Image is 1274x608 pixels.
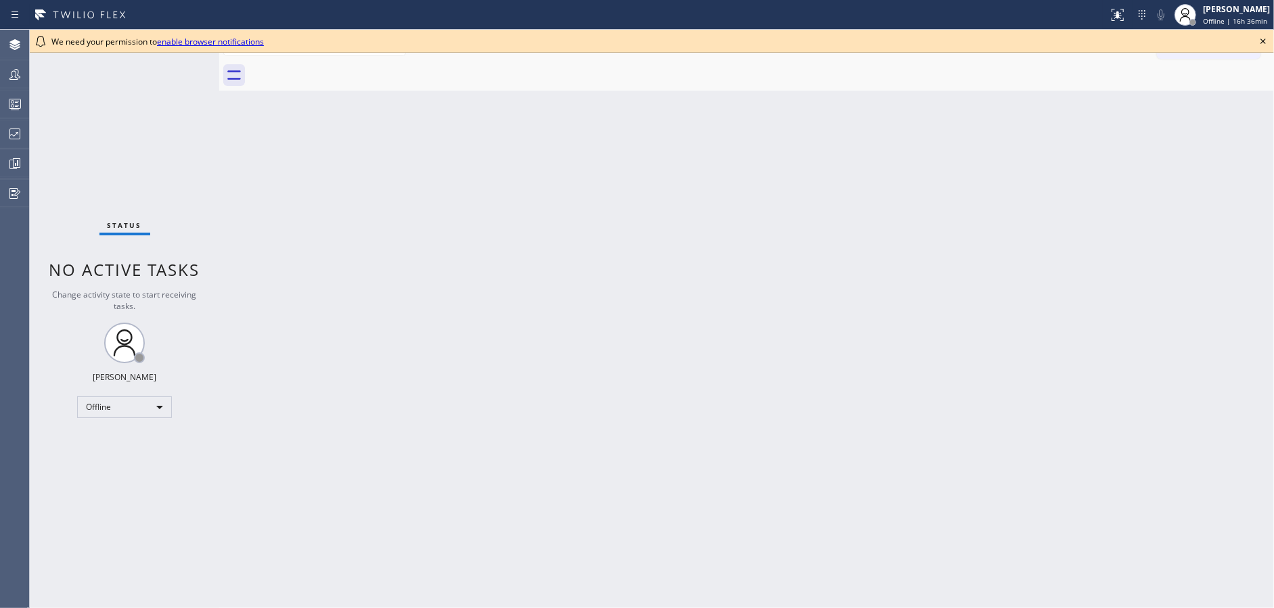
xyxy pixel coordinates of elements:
div: Offline [77,396,172,418]
span: Change activity state to start receiving tasks. [53,289,197,312]
button: Mute [1152,5,1170,24]
div: [PERSON_NAME] [1203,3,1270,15]
span: Offline | 16h 36min [1203,16,1267,26]
span: Status [108,220,142,230]
a: enable browser notifications [157,36,264,47]
span: We need your permission to [51,36,264,47]
div: [PERSON_NAME] [93,371,156,383]
span: No active tasks [49,258,200,281]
